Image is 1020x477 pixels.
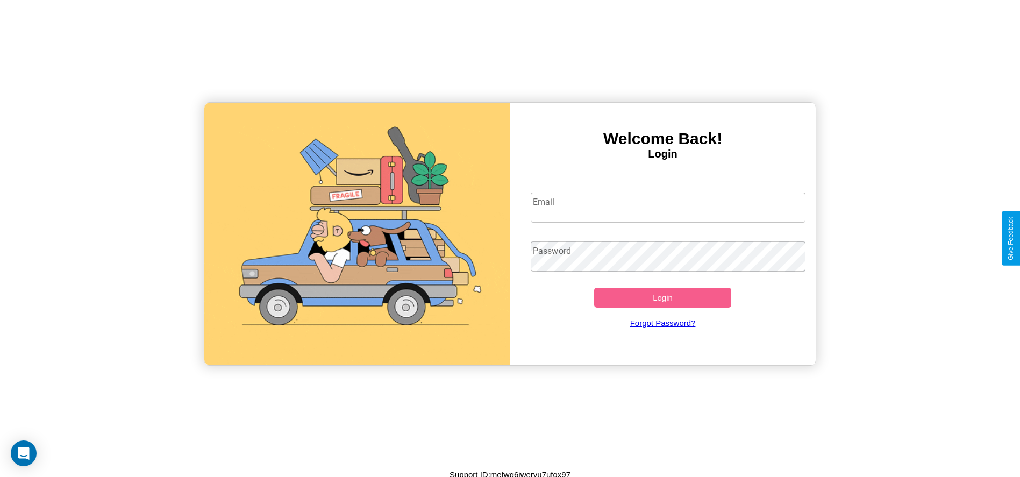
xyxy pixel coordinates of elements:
[1007,217,1015,260] div: Give Feedback
[525,308,800,338] a: Forgot Password?
[594,288,732,308] button: Login
[11,440,37,466] div: Open Intercom Messenger
[510,130,816,148] h3: Welcome Back!
[510,148,816,160] h4: Login
[204,103,510,365] img: gif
